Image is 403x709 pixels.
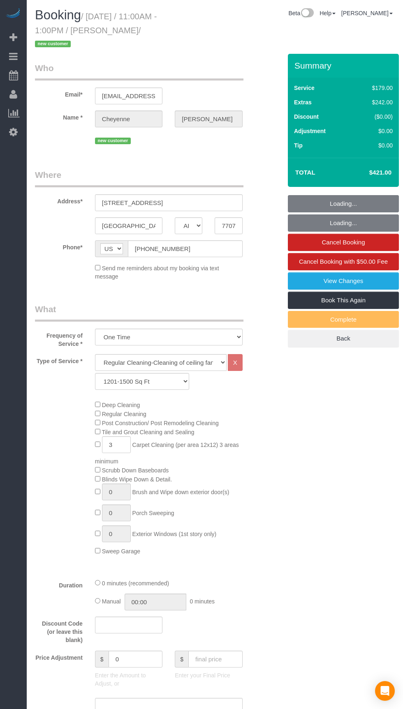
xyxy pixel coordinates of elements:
[175,671,242,679] p: Enter your Final Price
[5,8,21,20] img: Automaid Logo
[341,10,393,16] a: [PERSON_NAME]
[354,84,393,92] div: $179.00
[300,8,314,19] img: New interface
[294,113,319,121] label: Discount
[95,87,162,104] input: Email*
[288,272,399,290] a: View Changes
[132,489,229,495] span: Brush and Wipe down exterior door(s)
[29,651,89,662] label: Price Adjustment
[288,292,399,309] a: Book This Again
[102,420,219,426] span: Post Construction/ Post Remodeling Cleaning
[29,240,89,251] label: Phone*
[288,253,399,270] a: Cancel Booking with $50.00 Fee
[95,138,131,144] span: new customer
[29,578,89,589] label: Duration
[29,329,89,348] label: Frequency of Service *
[132,531,217,537] span: Exterior Windows (1st story only)
[95,265,219,280] span: Send me reminders about my booking via text message
[175,651,188,668] span: $
[320,10,336,16] a: Help
[102,598,121,605] span: Manual
[190,598,215,605] span: 0 minutes
[188,651,243,668] input: final price
[29,110,89,122] label: Name *
[215,217,242,234] input: Zip Code*
[102,402,140,408] span: Deep Cleaning
[102,548,140,555] span: Sweep Garage
[35,303,243,322] legend: What
[35,8,81,22] span: Booking
[102,411,146,417] span: Regular Cleaning
[128,240,243,257] input: Phone*
[102,476,172,483] span: Blinds Wipe Down & Detail.
[354,98,393,106] div: $242.00
[132,510,174,516] span: Porch Sweeping
[354,113,393,121] div: ($0.00)
[35,62,243,81] legend: Who
[354,127,393,135] div: $0.00
[95,671,162,688] p: Enter the Amount to Adjust, or
[294,61,395,70] h3: Summary
[95,442,239,465] span: Carpet Cleaning (per area 12x12) 3 areas minimum
[29,354,89,365] label: Type of Service *
[102,467,169,474] span: Scrubb Down Baseboards
[294,127,326,135] label: Adjustment
[175,110,242,127] input: Last Name*
[294,98,312,106] label: Extras
[29,617,89,644] label: Discount Code (or leave this blank)
[29,194,89,205] label: Address*
[375,681,395,701] div: Open Intercom Messenger
[354,141,393,150] div: $0.00
[95,110,162,127] input: First Name*
[102,580,169,587] span: 0 minutes (recommended)
[288,234,399,251] a: Cancel Booking
[345,169,391,176] h4: $421.00
[35,41,71,47] span: new customer
[35,169,243,187] legend: Where
[35,12,157,49] small: / [DATE] / 11:00AM - 1:00PM / [PERSON_NAME]
[294,84,315,92] label: Service
[299,258,388,265] span: Cancel Booking with $50.00 Fee
[288,10,314,16] a: Beta
[288,330,399,347] a: Back
[295,169,315,176] strong: Total
[95,217,162,234] input: City*
[102,429,194,435] span: Tile and Grout Cleaning and Sealing
[29,87,89,99] label: Email*
[294,141,303,150] label: Tip
[95,651,109,668] span: $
